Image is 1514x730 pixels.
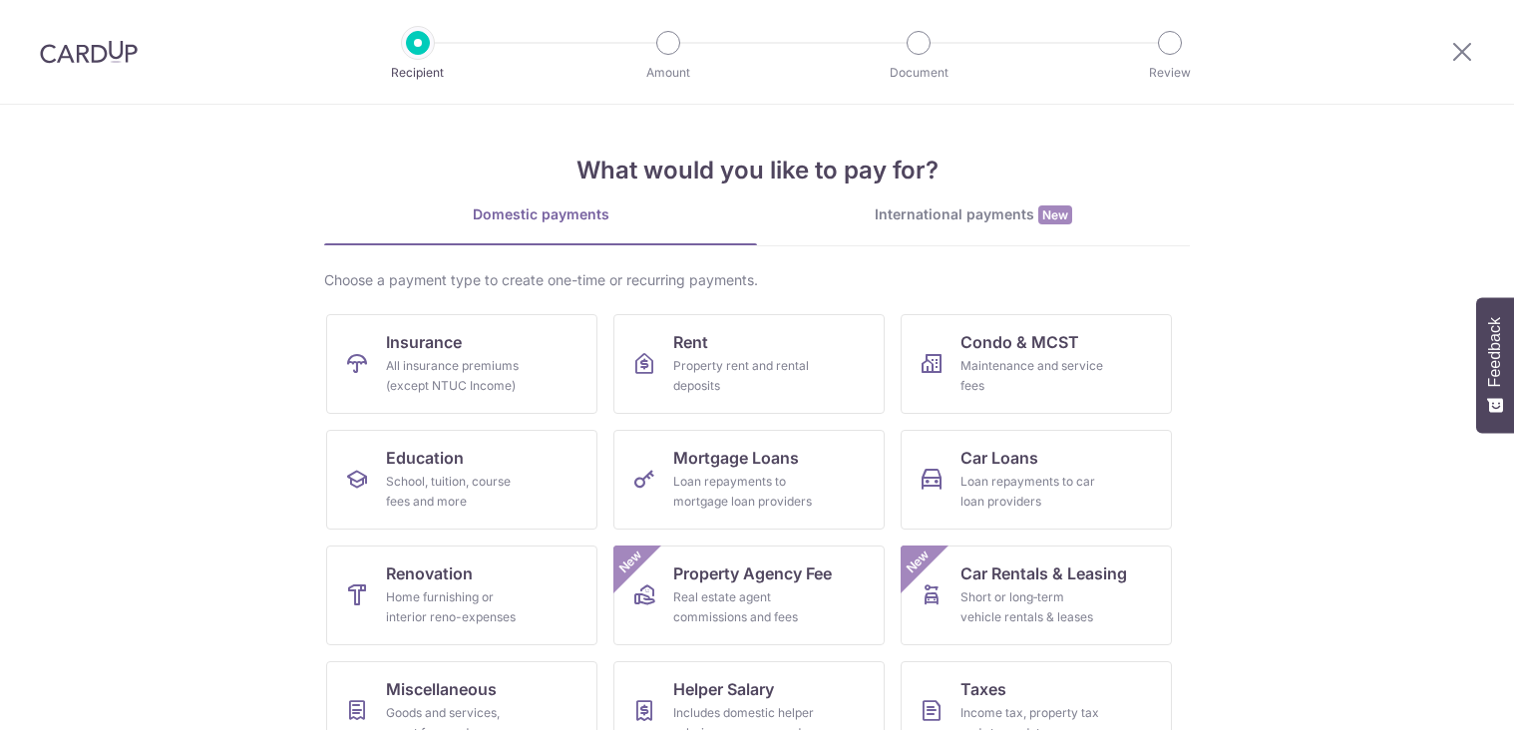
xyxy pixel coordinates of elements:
[673,356,817,396] div: Property rent and rental deposits
[386,472,530,512] div: School, tuition, course fees and more
[960,677,1006,701] span: Taxes
[324,204,757,224] div: Domestic payments
[386,561,473,585] span: Renovation
[594,63,742,83] p: Amount
[1038,205,1072,224] span: New
[613,314,885,414] a: RentProperty rent and rental deposits
[344,63,492,83] p: Recipient
[40,40,138,64] img: CardUp
[386,587,530,627] div: Home furnishing or interior reno-expenses
[673,330,708,354] span: Rent
[1096,63,1244,83] p: Review
[901,430,1172,530] a: Car LoansLoan repayments to car loan providers
[757,204,1190,225] div: International payments
[386,677,497,701] span: Miscellaneous
[845,63,992,83] p: Document
[326,314,597,414] a: InsuranceAll insurance premiums (except NTUC Income)
[960,330,1079,354] span: Condo & MCST
[901,314,1172,414] a: Condo & MCSTMaintenance and service fees
[960,356,1104,396] div: Maintenance and service fees
[386,330,462,354] span: Insurance
[960,472,1104,512] div: Loan repayments to car loan providers
[960,561,1127,585] span: Car Rentals & Leasing
[673,561,832,585] span: Property Agency Fee
[960,446,1038,470] span: Car Loans
[901,546,1172,645] a: Car Rentals & LeasingShort or long‑term vehicle rentals & leasesNew
[673,677,774,701] span: Helper Salary
[614,546,647,578] span: New
[673,446,799,470] span: Mortgage Loans
[1486,317,1504,387] span: Feedback
[902,546,935,578] span: New
[324,153,1190,188] h4: What would you like to pay for?
[326,430,597,530] a: EducationSchool, tuition, course fees and more
[613,430,885,530] a: Mortgage LoansLoan repayments to mortgage loan providers
[613,546,885,645] a: Property Agency FeeReal estate agent commissions and feesNew
[326,546,597,645] a: RenovationHome furnishing or interior reno-expenses
[324,270,1190,290] div: Choose a payment type to create one-time or recurring payments.
[1476,297,1514,433] button: Feedback - Show survey
[386,356,530,396] div: All insurance premiums (except NTUC Income)
[960,587,1104,627] div: Short or long‑term vehicle rentals & leases
[386,446,464,470] span: Education
[673,587,817,627] div: Real estate agent commissions and fees
[673,472,817,512] div: Loan repayments to mortgage loan providers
